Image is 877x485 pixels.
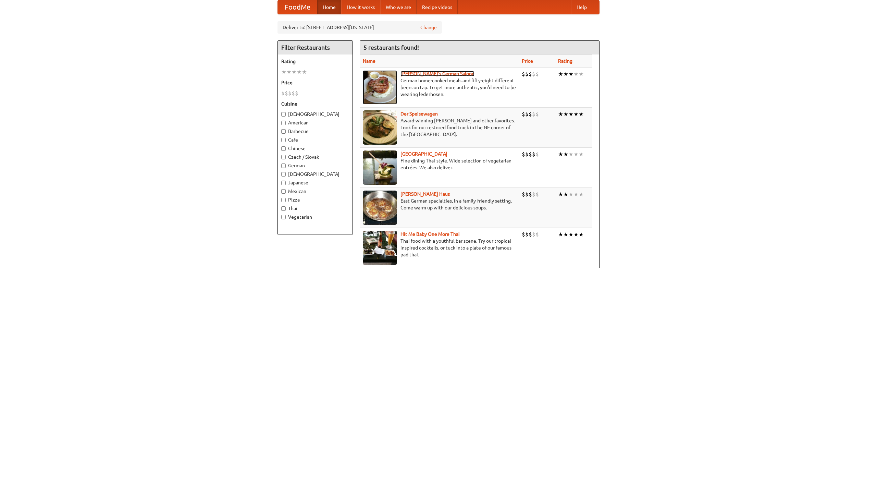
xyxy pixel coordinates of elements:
p: Fine dining Thai-style. Wide selection of vegetarian entrées. We also deliver. [363,157,516,171]
li: $ [522,110,525,118]
li: ★ [579,110,584,118]
li: $ [292,89,295,97]
li: $ [529,150,532,158]
li: ★ [573,150,579,158]
li: ★ [286,68,292,76]
p: German home-cooked meals and fifty-eight different beers on tap. To get more authentic, you'd nee... [363,77,516,98]
li: $ [525,150,529,158]
li: ★ [568,110,573,118]
li: ★ [568,191,573,198]
li: ★ [563,191,568,198]
a: Hit Me Baby One More Thai [400,231,460,237]
a: [PERSON_NAME] Haus [400,191,450,197]
input: Barbecue [281,129,286,134]
li: ★ [558,110,563,118]
li: $ [529,191,532,198]
li: $ [535,70,539,78]
li: $ [525,70,529,78]
li: $ [532,231,535,238]
li: $ [532,110,535,118]
li: ★ [302,68,307,76]
li: ★ [573,191,579,198]
ng-pluralize: 5 restaurants found! [363,44,419,51]
label: [DEMOGRAPHIC_DATA] [281,171,349,178]
li: $ [525,231,529,238]
a: [PERSON_NAME]'s German Saloon [400,71,474,76]
a: Name [363,58,375,64]
li: $ [522,70,525,78]
li: ★ [579,70,584,78]
label: [DEMOGRAPHIC_DATA] [281,111,349,118]
li: $ [285,89,288,97]
li: ★ [563,110,568,118]
li: ★ [563,70,568,78]
li: $ [522,150,525,158]
li: ★ [579,231,584,238]
label: Chinese [281,145,349,152]
input: Japanese [281,181,286,185]
label: Barbecue [281,128,349,135]
li: $ [525,191,529,198]
li: $ [529,70,532,78]
label: Pizza [281,196,349,203]
input: Vegetarian [281,215,286,219]
label: Mexican [281,188,349,195]
li: $ [532,191,535,198]
li: $ [535,191,539,198]
li: ★ [558,231,563,238]
li: ★ [568,70,573,78]
li: ★ [558,70,563,78]
li: $ [535,110,539,118]
img: speisewagen.jpg [363,110,397,145]
input: Pizza [281,198,286,202]
li: ★ [568,150,573,158]
li: $ [522,231,525,238]
a: Home [317,0,341,14]
li: $ [529,110,532,118]
img: satay.jpg [363,150,397,185]
input: [DEMOGRAPHIC_DATA] [281,112,286,117]
a: FoodMe [278,0,317,14]
li: $ [288,89,292,97]
li: $ [525,110,529,118]
label: German [281,162,349,169]
li: ★ [558,150,563,158]
li: ★ [563,231,568,238]
a: How it works [341,0,380,14]
li: $ [535,150,539,158]
li: $ [281,89,285,97]
h4: Filter Restaurants [278,41,353,54]
img: babythai.jpg [363,231,397,265]
li: ★ [579,191,584,198]
a: Recipe videos [417,0,458,14]
li: ★ [563,150,568,158]
h5: Rating [281,58,349,65]
li: ★ [281,68,286,76]
a: Der Speisewagen [400,111,438,117]
li: ★ [568,231,573,238]
img: esthers.jpg [363,70,397,105]
p: Award-winning [PERSON_NAME] and other favorites. Look for our restored food truck in the NE corne... [363,117,516,138]
a: Who we are [380,0,417,14]
input: Chinese [281,146,286,151]
li: ★ [579,150,584,158]
h5: Price [281,79,349,86]
li: ★ [573,70,579,78]
li: $ [535,231,539,238]
li: $ [529,231,532,238]
li: ★ [573,110,579,118]
p: Thai food with a youthful bar scene. Try our tropical inspired cocktails, or tuck into a plate of... [363,238,516,258]
div: Deliver to: [STREET_ADDRESS][US_STATE] [277,21,442,34]
p: East German specialties, in a family-friendly setting. Come warm up with our delicious soups. [363,197,516,211]
h5: Cuisine [281,100,349,107]
a: Change [420,24,437,31]
input: Cafe [281,138,286,142]
label: Czech / Slovak [281,154,349,160]
li: $ [295,89,298,97]
li: $ [532,70,535,78]
a: Price [522,58,533,64]
li: $ [522,191,525,198]
li: ★ [297,68,302,76]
